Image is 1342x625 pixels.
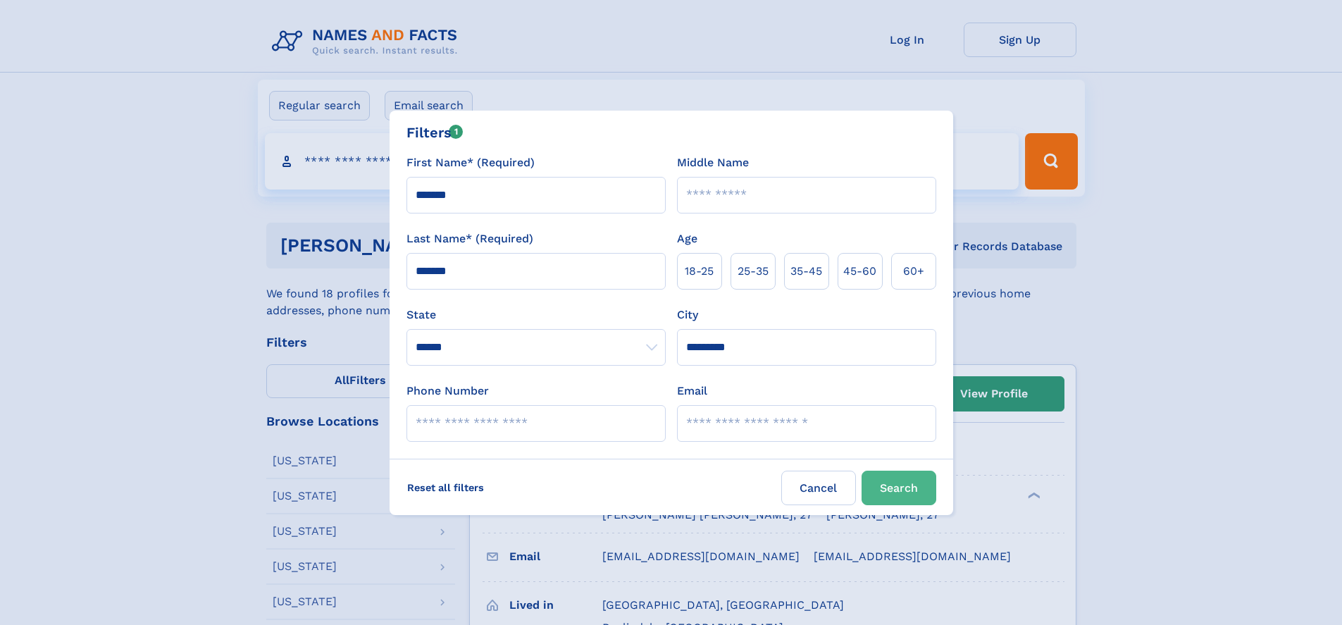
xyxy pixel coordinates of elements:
[677,154,749,171] label: Middle Name
[406,383,489,400] label: Phone Number
[738,263,769,280] span: 25‑35
[903,263,924,280] span: 60+
[406,307,666,323] label: State
[406,122,464,143] div: Filters
[862,471,936,505] button: Search
[406,154,535,171] label: First Name* (Required)
[790,263,822,280] span: 35‑45
[677,230,697,247] label: Age
[406,230,533,247] label: Last Name* (Required)
[677,383,707,400] label: Email
[677,307,698,323] label: City
[685,263,714,280] span: 18‑25
[398,471,493,505] label: Reset all filters
[843,263,876,280] span: 45‑60
[781,471,856,505] label: Cancel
